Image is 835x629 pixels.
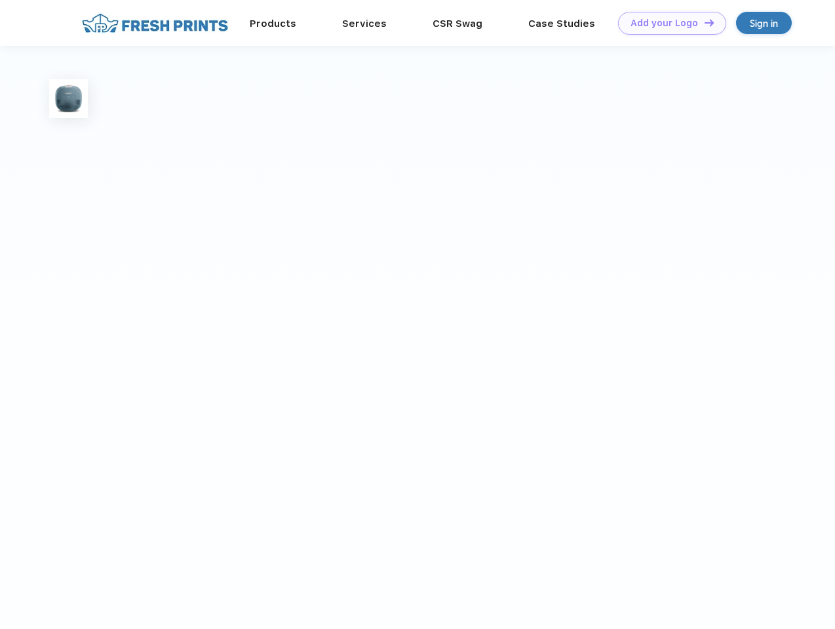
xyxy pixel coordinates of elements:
img: fo%20logo%202.webp [78,12,232,35]
img: DT [705,19,714,26]
div: Add your Logo [631,18,698,29]
a: Products [250,18,296,29]
a: CSR Swag [433,18,482,29]
a: Services [342,18,387,29]
img: func=resize&h=100 [49,79,88,118]
div: Sign in [750,16,778,31]
a: Sign in [736,12,792,34]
